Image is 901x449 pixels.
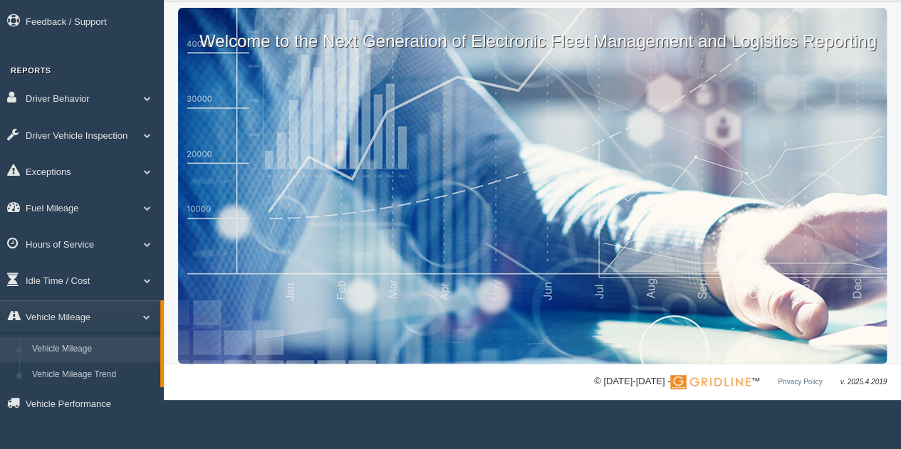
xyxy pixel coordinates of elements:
a: Privacy Policy [778,378,822,386]
p: Welcome to the Next Generation of Electronic Fleet Management and Logistics Reporting [178,8,887,53]
img: Gridline [670,375,751,389]
a: Vehicle Mileage [26,337,160,362]
div: © [DATE]-[DATE] - ™ [594,374,887,389]
a: Vehicle Mileage Trend [26,362,160,388]
span: v. 2025.4.2019 [840,378,887,386]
